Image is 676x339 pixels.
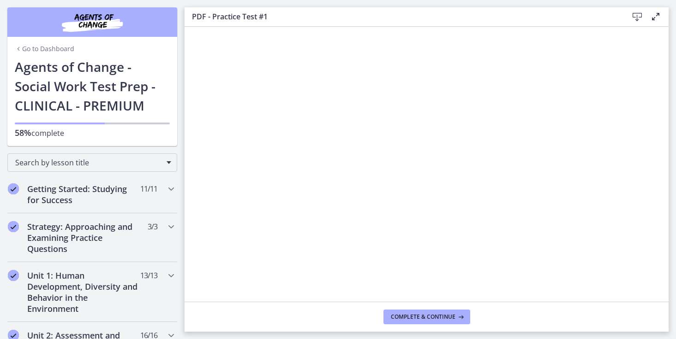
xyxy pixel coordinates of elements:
a: Go to Dashboard [15,44,74,53]
span: Search by lesson title [15,158,162,168]
span: 58% [15,127,31,138]
h2: Unit 1: Human Development, Diversity and Behavior in the Environment [27,270,140,314]
i: Completed [8,270,19,281]
div: Search by lesson title [7,153,177,172]
span: Complete & continue [391,313,455,321]
span: 3 / 3 [148,221,157,232]
button: Complete & continue [383,310,470,324]
span: 11 / 11 [140,183,157,194]
h2: Strategy: Approaching and Examining Practice Questions [27,221,140,254]
i: Completed [8,221,19,232]
p: complete [15,127,170,139]
span: 13 / 13 [140,270,157,281]
h2: Getting Started: Studying for Success [27,183,140,205]
h3: PDF - Practice Test #1 [192,11,613,22]
img: Agents of Change Social Work Test Prep [37,11,148,33]
i: Completed [8,183,19,194]
h1: Agents of Change - Social Work Test Prep - CLINICAL - PREMIUM [15,57,170,115]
